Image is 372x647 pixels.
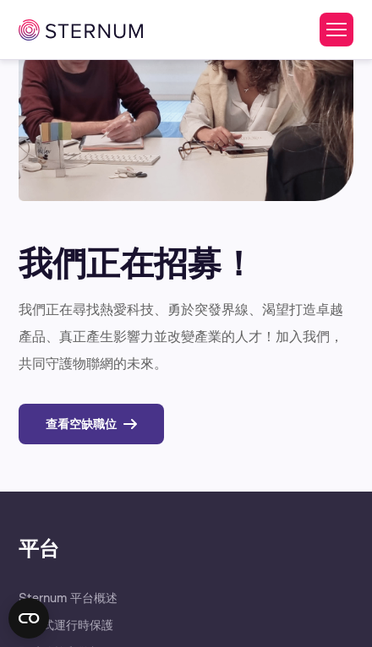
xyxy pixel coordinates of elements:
[19,612,113,639] a: 嵌入式運行時保護
[46,416,117,432] font: 查看空缺職位
[19,534,59,561] font: 平台
[19,19,143,41] img: 胸骨
[8,598,49,639] button: Open CMP widget
[19,617,113,633] font: 嵌入式運行時保護
[19,590,118,606] font: Sternum 平台概述
[19,584,118,612] a: Sternum 平台概述
[19,300,343,372] font: 我們正在尋找熱愛科技、勇於突發界線、渴望打造卓越產品、真正產生影響力並改變產業的人才！加入我們，共同守護物聯網的未來。
[19,534,353,574] div: 平台
[320,13,353,46] button: 切換選單
[19,404,164,444] a: 查看空缺職位
[19,239,255,284] font: 我們正在招募！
